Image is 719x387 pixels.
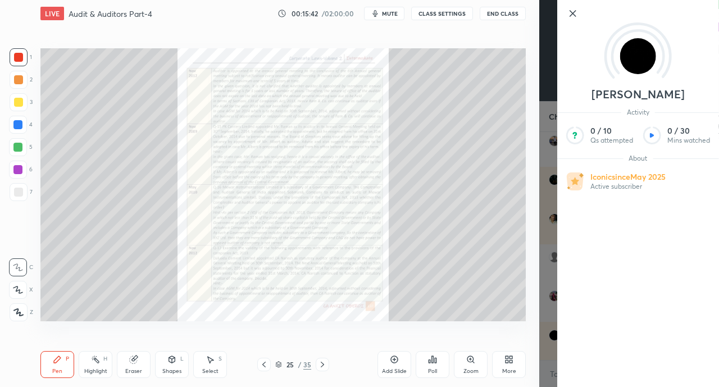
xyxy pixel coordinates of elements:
div: Highlight [84,368,107,374]
img: 62926b773acf452eba01c796c3415993.jpg [620,38,656,74]
h4: Audit & Auditors Part-4 [69,8,152,19]
button: mute [364,7,404,20]
div: LIVE [40,7,64,20]
div: 35 [303,359,311,370]
div: Z [10,303,33,321]
p: Iconic since May 2025 [590,172,666,182]
div: More [502,368,516,374]
span: mute [382,10,398,17]
button: End Class [480,7,526,20]
span: About [623,154,653,163]
div: Zoom [463,368,479,374]
p: 0 / 30 [667,126,710,136]
div: Shapes [162,368,181,374]
div: 5 [9,138,33,156]
div: Select [202,368,219,374]
div: S [219,356,222,362]
p: Qs attempted [590,136,633,145]
p: Active subscriber [590,182,666,191]
div: L [180,356,184,362]
span: Activity [621,108,655,117]
div: H [103,356,107,362]
p: [PERSON_NAME] [591,90,685,99]
div: X [9,281,33,299]
div: 25 [284,361,295,368]
div: Pen [52,368,62,374]
div: Add Slide [382,368,407,374]
p: Mins watched [667,136,710,145]
div: 2 [10,71,33,89]
button: CLASS SETTINGS [411,7,473,20]
div: C [9,258,33,276]
div: 6 [9,161,33,179]
div: 3 [10,93,33,111]
div: Poll [428,368,437,374]
div: Eraser [125,368,142,374]
div: P [66,356,69,362]
div: / [298,361,301,368]
div: 4 [9,116,33,134]
div: 1 [10,48,32,66]
div: 7 [10,183,33,201]
p: 0 / 10 [590,126,633,136]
